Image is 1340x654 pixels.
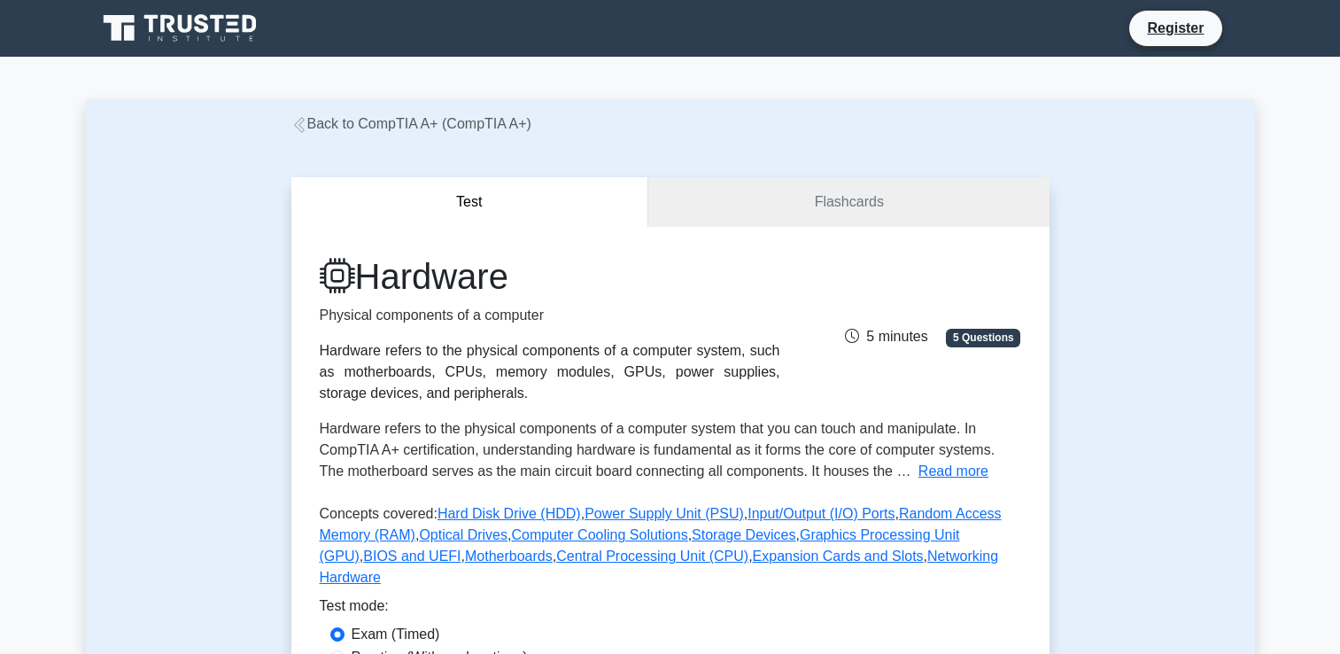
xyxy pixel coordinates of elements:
[352,624,440,645] label: Exam (Timed)
[438,506,581,521] a: Hard Disk Drive (HDD)
[747,506,895,521] a: Input/Output (I/O) Ports
[465,549,553,564] a: Motherboards
[320,340,780,404] div: Hardware refers to the physical components of a computer system, such as motherboards, CPUs, memo...
[918,461,988,482] button: Read more
[320,421,995,479] span: Hardware refers to the physical components of a computer system that you can touch and manipulate...
[291,177,649,228] button: Test
[419,527,507,542] a: Optical Drives
[845,329,927,344] span: 5 minutes
[320,255,780,298] h1: Hardware
[511,527,687,542] a: Computer Cooling Solutions
[556,549,748,564] a: Central Processing Unit (CPU)
[648,177,1049,228] a: Flashcards
[291,116,531,131] a: Back to CompTIA A+ (CompTIA A+)
[585,506,744,521] a: Power Supply Unit (PSU)
[946,329,1020,346] span: 5 Questions
[320,596,1021,624] div: Test mode:
[692,527,795,542] a: Storage Devices
[1136,17,1214,39] a: Register
[320,305,780,326] p: Physical components of a computer
[320,503,1021,596] p: Concepts covered: , , , , , , , , , , , ,
[753,549,924,564] a: Expansion Cards and Slots
[363,549,461,564] a: BIOS and UEFI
